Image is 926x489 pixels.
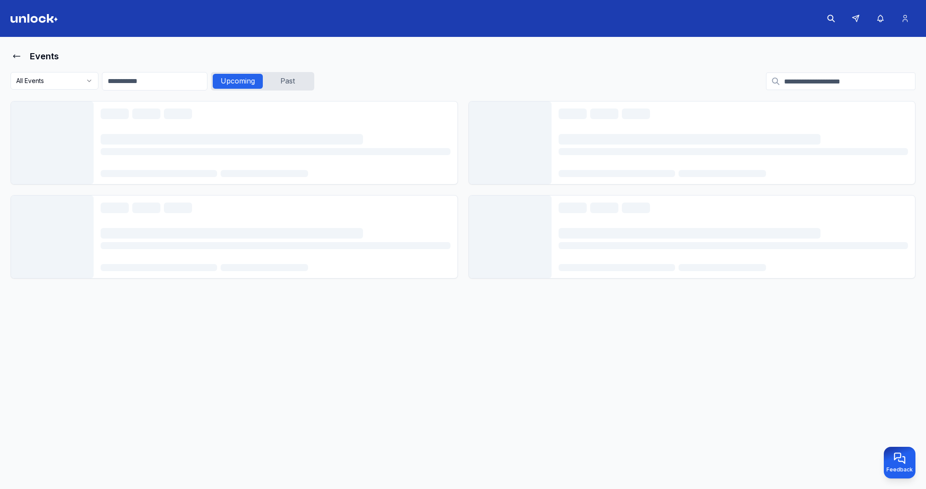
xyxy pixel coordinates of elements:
[884,447,915,478] button: Provide feedback
[886,466,913,473] span: Feedback
[263,74,312,89] div: Past
[30,50,59,62] h1: Events
[11,14,58,23] img: Logo
[213,74,263,89] div: Upcoming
